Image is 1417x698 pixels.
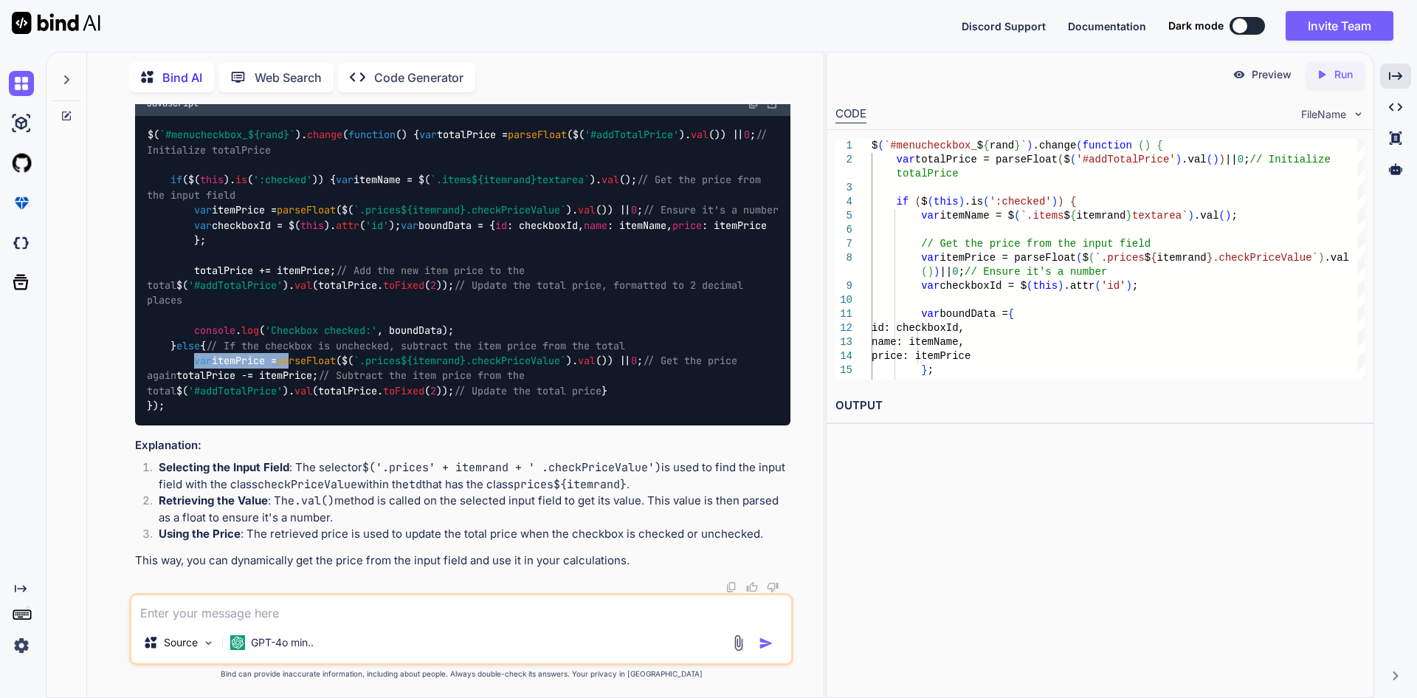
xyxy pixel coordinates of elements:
[989,196,1051,208] span: ':checked'
[1286,11,1393,41] button: Invite Team
[835,181,852,195] div: 3
[1058,280,1063,292] span: )
[294,493,334,508] code: .val()
[1132,280,1138,292] span: ;
[1014,140,1020,151] span: }
[958,266,964,278] span: ;
[921,210,940,222] span: var
[362,460,661,475] code: $('.prices' + itemrand + ' .checkPriceValue')
[1232,68,1246,81] img: preview
[1101,280,1126,292] span: 'id'
[1076,210,1125,222] span: itemrand
[1058,154,1063,165] span: (
[927,196,933,208] span: (
[962,20,1046,32] span: Discord Support
[921,196,927,208] span: $
[835,321,852,335] div: 12
[188,384,283,397] span: '#addTotalPrice'
[147,129,773,157] span: // Initialize totalPrice
[162,69,202,86] p: Bind AI
[958,196,964,208] span: )
[835,349,852,363] div: 14
[896,196,909,208] span: if
[294,384,312,397] span: val
[827,389,1373,423] h2: OUTPUT
[965,266,1107,278] span: // Ensure it's a number
[1068,18,1146,34] button: Documentation
[921,266,927,278] span: (
[129,668,793,680] p: Bind can provide inaccurate information, including about people. Always double-check its answers....
[430,174,590,187] span: `.items textarea`
[147,127,779,414] code: $( ). ( ( ) { totalPrice = ($( ). ()) || ; ($( ). ( )) { itemName = $( ). (); itemPrice = ($( ). ...
[472,174,537,187] span: ${itemrand}
[164,635,198,650] p: Source
[1324,252,1349,264] span: .val
[147,354,743,382] span: // Get the price again
[230,635,245,650] img: GPT-4o mini
[921,308,940,320] span: var
[883,140,976,151] span: `#menucheckbox_
[1070,154,1076,165] span: (
[454,384,601,397] span: // Update the total price
[1206,154,1212,165] span: (
[251,635,314,650] p: GPT-4o min..
[927,266,933,278] span: )
[188,278,283,292] span: '#addTotalPrice'
[914,154,1057,165] span: totalPrice = parseFloat
[336,174,354,187] span: var
[1089,252,1094,264] span: (
[277,354,336,367] span: parseFloat
[1213,154,1218,165] span: )
[147,493,790,526] li: : The method is called on the selected input field to get its value. This value is then parsed as...
[170,174,182,187] span: if
[1020,140,1026,151] span: `
[1252,67,1292,82] p: Preview
[1182,154,1207,165] span: .val
[934,266,940,278] span: )
[159,493,268,507] strong: Retrieving the Value
[194,354,212,367] span: var
[578,354,596,367] span: val
[1094,280,1100,292] span: (
[1218,210,1224,222] span: (
[508,129,567,142] span: parseFloat
[872,140,878,151] span: $
[1244,154,1249,165] span: ;
[354,203,566,216] span: `.prices .checkPriceValue`
[921,252,940,264] span: var
[940,210,1014,222] span: itemName = $
[430,384,436,397] span: 2
[672,219,702,232] span: price
[1014,210,1020,222] span: (
[1125,210,1131,222] span: }
[159,460,289,474] strong: Selecting the Input Field
[1070,196,1076,208] span: {
[336,219,359,232] span: attr
[348,129,396,142] span: function
[725,581,737,593] img: copy
[631,203,637,216] span: 0
[401,354,466,367] span: ${itemrand}
[1058,196,1063,208] span: )
[514,477,627,492] code: prices${itemrand}
[1063,210,1069,222] span: $
[1231,210,1237,222] span: ;
[1076,140,1082,151] span: (
[1218,154,1224,165] span: )
[1334,67,1353,82] p: Run
[255,69,322,86] p: Web Search
[147,369,531,397] span: // Subtract the item price from the total
[584,219,607,232] span: name
[253,174,312,187] span: ':checked'
[147,264,531,292] span: // Add the new item price to the total
[1070,210,1076,222] span: {
[1151,252,1156,264] span: {
[374,69,463,86] p: Code Generator
[194,219,212,232] span: var
[730,634,747,651] img: attachment
[835,223,852,237] div: 6
[835,153,852,167] div: 2
[9,191,34,216] img: premium
[495,219,507,232] span: id
[927,364,933,376] span: ;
